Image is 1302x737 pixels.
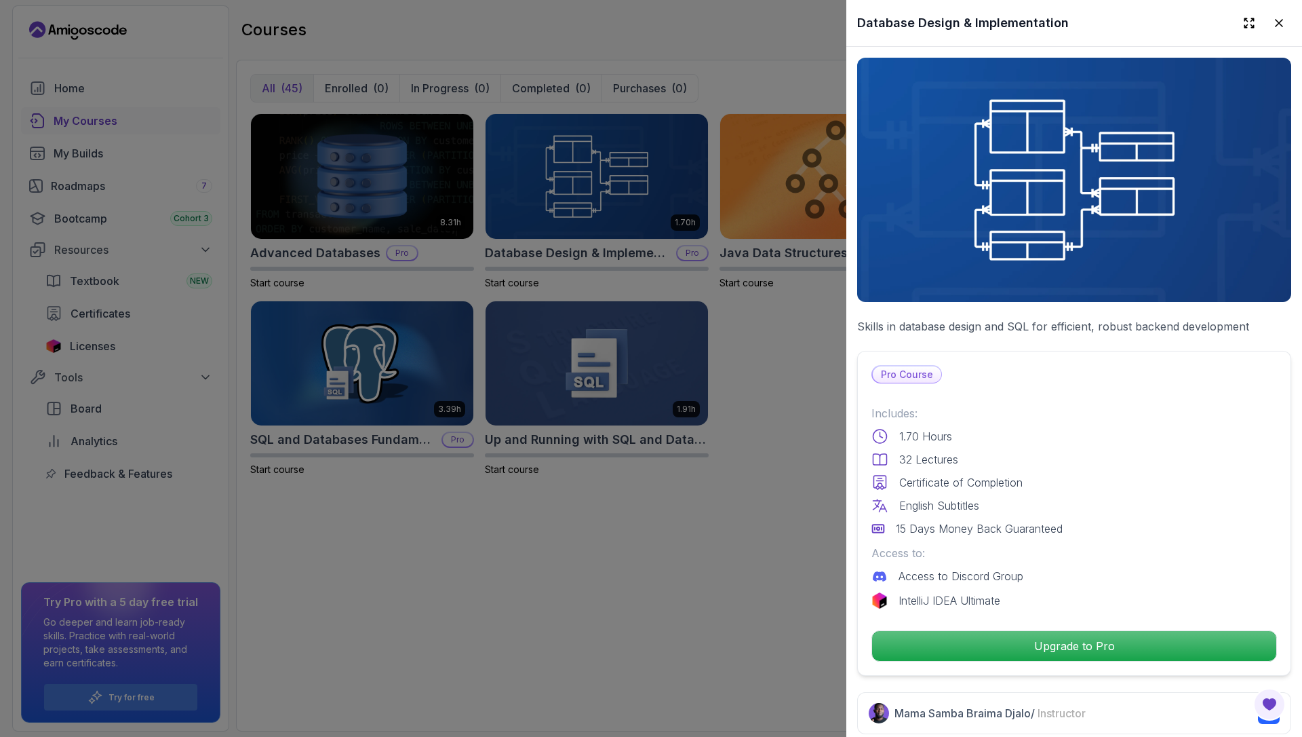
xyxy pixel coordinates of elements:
[857,14,1069,33] h2: Database Design & Implementation
[1253,688,1286,721] button: Open Feedback Button
[899,592,1000,609] p: IntelliJ IDEA Ultimate
[871,592,888,609] img: jetbrains logo
[896,521,1063,537] p: 15 Days Money Back Guaranteed
[857,58,1291,302] img: database-design_thumbnail
[872,631,1276,661] p: Upgrade to Pro
[899,474,1023,491] p: Certificate of Completion
[857,318,1291,335] p: Skills in database design and SQL for efficient, robust backend development
[871,545,1277,561] p: Access to:
[871,405,1277,421] p: Includes:
[899,451,958,468] p: 32 Lectures
[1038,706,1086,720] span: Instructor
[899,428,952,445] p: 1.70 Hours
[869,703,889,723] img: Nelson Djalo
[871,630,1277,662] button: Upgrade to Pro
[894,705,1086,721] p: Mama Samba Braima Djalo /
[873,366,941,383] p: Pro Course
[899,497,979,514] p: English Subtitles
[1237,11,1261,35] button: Expand drawer
[899,568,1023,584] p: Access to Discord Group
